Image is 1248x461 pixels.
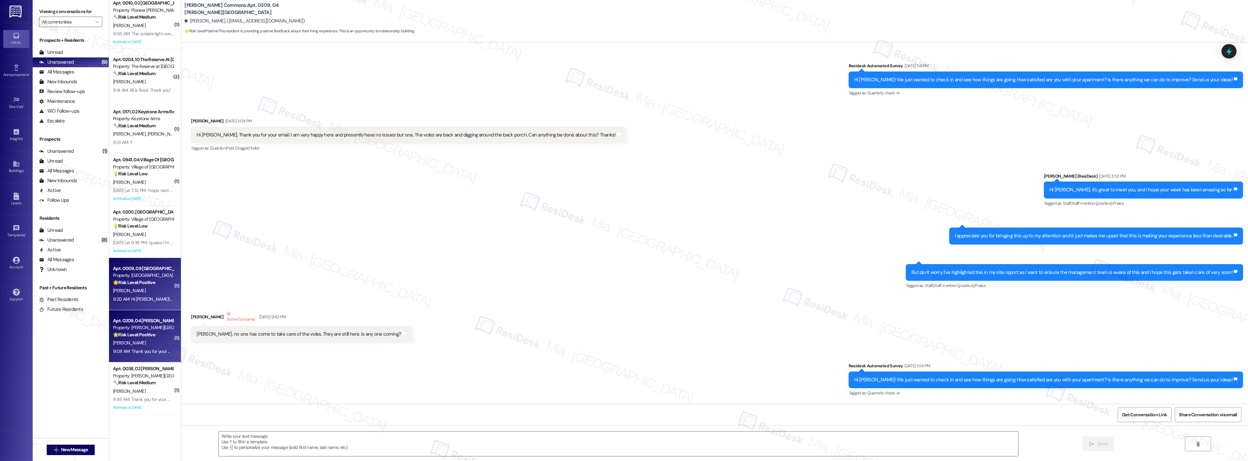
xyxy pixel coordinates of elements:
[113,272,173,279] div: Property: [GEOGRAPHIC_DATA]
[113,223,148,229] strong: 💡 Risk Level: Low
[39,78,77,85] div: New Inbounds
[975,283,985,288] span: Praise
[113,31,357,37] div: 9:06 AM: The outside light over the entryway is still out. I know they had trouble with it before...
[184,2,315,16] b: [PERSON_NAME] Commons: Apt. 0209, 04 [PERSON_NAME][GEOGRAPHIC_DATA]
[184,28,415,35] span: : The resident is providing positive feedback about their living experience. This is an opportuni...
[113,396,459,402] div: 8:45 AM: Thank you for your message. Our offices are currently closed, but we will contact you wh...
[33,37,109,44] div: Prospects + Residents
[113,63,173,70] div: Property: The Reserve at [GEOGRAPHIC_DATA]
[39,158,63,165] div: Unread
[39,237,74,244] div: Unanswered
[113,115,173,122] div: Property: Keystone Arms
[113,365,173,372] div: Apt. 0038, 02 [PERSON_NAME][GEOGRAPHIC_DATA]
[113,240,645,246] div: [DATE] at 6:38 PM: I guess I 'm only repeating what I hear from others here in the community. It'...
[113,348,460,354] div: 9:08 AM: Thank you for your message. Our offices are currently closed, but we will contact you wh...
[113,56,173,63] div: Apt. 0204, 10 The Reserve At [GEOGRAPHIC_DATA]
[113,131,148,137] span: [PERSON_NAME]
[39,118,65,124] div: Escalate
[925,283,933,288] span: Staff ,
[1044,173,1243,182] div: [PERSON_NAME] (ResiDesk)
[3,158,29,176] a: Buildings
[3,191,29,208] a: Leads
[224,118,252,124] div: [DATE] 3:04 PM
[113,108,173,115] div: Apt. 0171, 02 Keystone Arms Rental Community
[854,376,1233,383] div: Hi [PERSON_NAME]! We just wanted to check in and see how things are going. How satisfied are you ...
[39,108,79,115] div: WO Follow-ups
[113,231,146,237] span: [PERSON_NAME]
[112,247,174,255] div: Archived on [DATE]
[197,331,401,338] div: [PERSON_NAME], no one has come to take care of the voles. They are still here. Is any one coming?
[1195,441,1200,447] i: 
[33,215,109,222] div: Residents
[3,287,29,304] a: Support
[197,132,616,138] div: Hi [PERSON_NAME], Thank you for your email. I am very happy here and presently have no issues but...
[39,49,63,56] div: Unread
[33,284,109,291] div: Past + Future Residents
[95,19,99,24] i: 
[113,123,155,129] strong: 🔧 Risk Level: Medium
[42,17,92,27] input: All communities
[39,296,79,303] div: Past Residents
[148,131,180,137] span: [PERSON_NAME]
[868,390,900,396] span: Quarterly check-in
[903,62,929,69] div: [DATE] 1:41 PM
[39,246,61,253] div: Active
[849,88,1243,98] div: Tagged as:
[113,179,146,185] span: [PERSON_NAME]
[113,164,173,170] div: Property: Village of [GEOGRAPHIC_DATA]
[113,187,251,193] div: [DATE] at 7:32 PM: I hope next time, if I know ahead of time I can take PTO.
[184,18,305,24] div: [PERSON_NAME]. ([EMAIL_ADDRESS][DOMAIN_NAME])
[113,288,146,294] span: [PERSON_NAME]
[39,88,85,95] div: Review follow-ups
[1082,437,1114,451] button: Send
[903,362,930,369] div: [DATE] 1:04 PM
[113,388,146,394] span: [PERSON_NAME]
[39,177,77,184] div: New Inbounds
[9,6,23,18] img: ResiDesk Logo
[225,310,256,324] div: Some Concerns
[849,362,1243,372] div: Residesk Automated Survey
[113,79,146,85] span: [PERSON_NAME]
[3,126,29,144] a: Insights •
[113,332,155,338] strong: 🌟 Risk Level: Positive
[113,324,173,331] div: Property: [PERSON_NAME][GEOGRAPHIC_DATA]
[113,7,173,14] div: Property: Pioneer [PERSON_NAME]
[39,197,69,204] div: Follow Ups
[25,232,26,236] span: •
[191,310,411,326] div: [PERSON_NAME]
[39,148,74,155] div: Unanswered
[113,71,155,76] strong: 🔧 Risk Level: Medium
[39,98,75,105] div: Maintenance
[113,373,173,379] div: Property: [PERSON_NAME][GEOGRAPHIC_DATA]
[191,143,626,153] div: Tagged as:
[1118,407,1171,422] button: Get Conversation Link
[113,156,173,163] div: Apt. 0941, 04 Village Of [GEOGRAPHIC_DATA]
[113,279,155,285] strong: 🌟 Risk Level: Positive
[868,90,900,96] span: Quarterly check-in
[39,227,63,234] div: Unread
[113,139,132,145] div: 8:01 AM: Y
[54,447,58,453] i: 
[1089,441,1094,447] i: 
[113,216,173,223] div: Property: Village of [GEOGRAPHIC_DATA]
[23,135,24,140] span: •
[1063,200,1071,206] span: Staff ,
[3,223,29,240] a: Templates •
[191,118,626,127] div: [PERSON_NAME]
[854,76,1233,83] div: Hi [PERSON_NAME]! We just wanted to check in and see how things are going. How satisfied are you ...
[39,59,74,66] div: Unanswered
[100,235,109,245] div: (8)
[113,380,155,386] strong: 🔧 Risk Level: Medium
[113,23,146,28] span: [PERSON_NAME]
[101,146,109,156] div: (1)
[184,28,218,34] strong: 🌟 Risk Level: Positive
[39,167,74,174] div: All Messages
[1175,407,1241,422] button: Share Conversation via email
[849,62,1243,72] div: Residesk Automated Survey
[235,145,259,151] span: Clogged toilet
[113,340,146,346] span: [PERSON_NAME]
[113,14,155,20] strong: 🔧 Risk Level: Medium
[210,145,226,151] span: Question ,
[33,136,109,143] div: Prospects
